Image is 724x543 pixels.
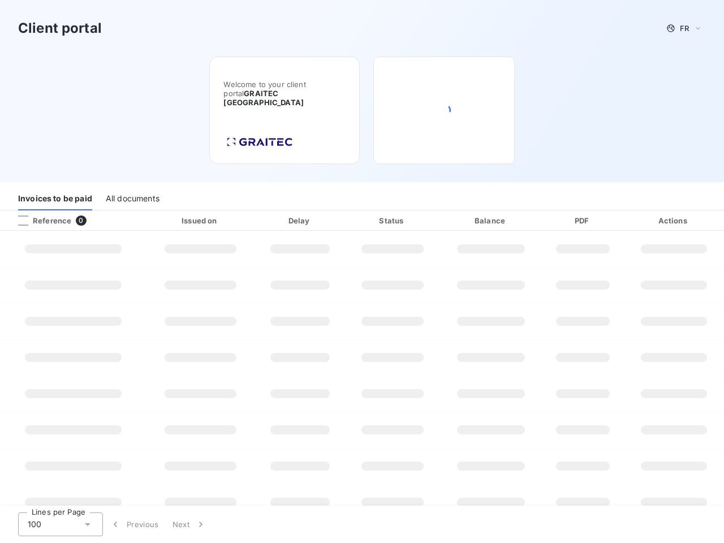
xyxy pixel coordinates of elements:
div: Balance [442,215,540,226]
span: 100 [28,519,41,530]
button: Previous [103,512,166,536]
img: Company logo [223,134,296,150]
div: Invoices to be paid [18,187,92,210]
span: Welcome to your client portal [223,80,346,107]
span: FR [680,24,689,33]
div: Delay [257,215,343,226]
div: Actions [626,215,722,226]
span: GRAITEC [GEOGRAPHIC_DATA] [223,89,304,107]
div: PDF [545,215,622,226]
h3: Client portal [18,18,102,38]
div: Issued on [148,215,252,226]
div: Reference [9,216,71,226]
div: All documents [106,187,160,210]
span: 0 [76,216,86,226]
div: Status [348,215,438,226]
button: Next [166,512,213,536]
